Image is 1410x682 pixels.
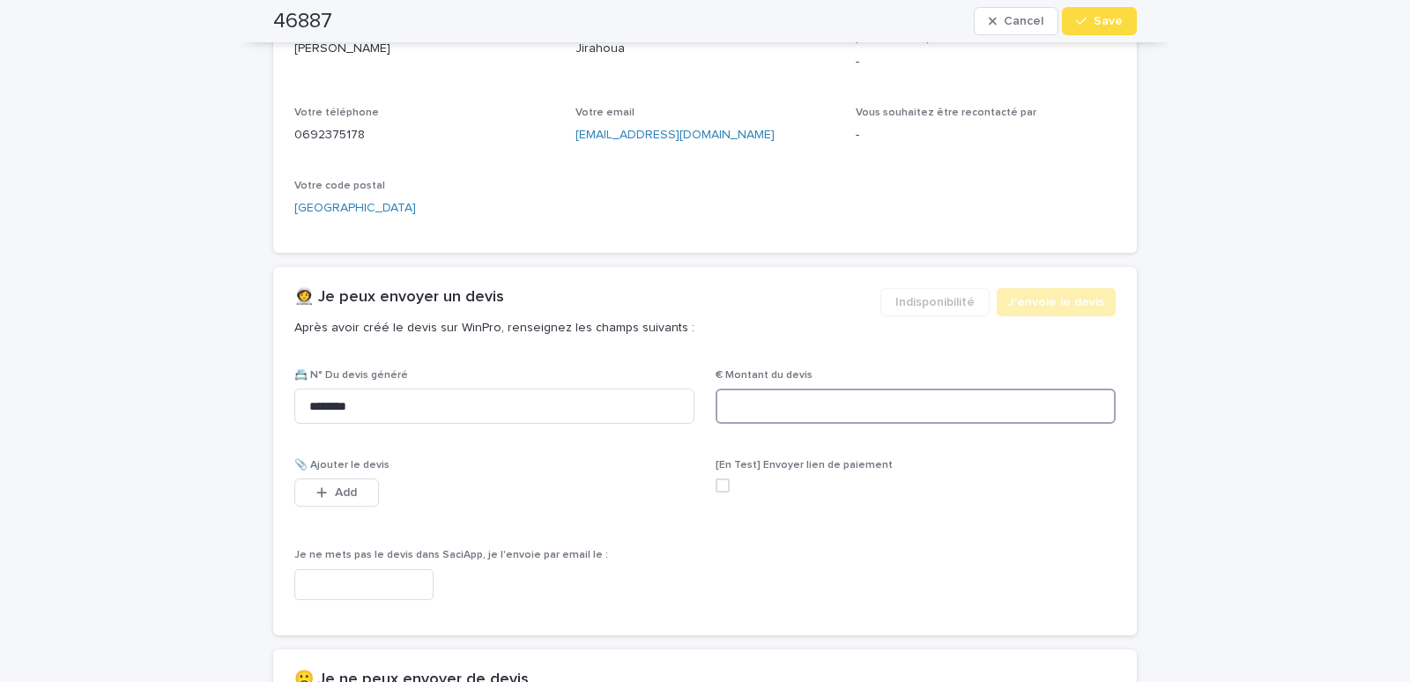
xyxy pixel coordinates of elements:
span: € Montant du devis [716,370,813,381]
h2: 46887 [273,9,332,34]
button: Indisponibilité [880,288,990,316]
span: Votre téléphone [294,107,379,118]
span: Indisponibilité [895,293,975,311]
span: Save [1094,15,1123,27]
a: [EMAIL_ADDRESS][DOMAIN_NAME] [575,129,775,141]
span: 📎 Ajouter le devis [294,460,390,471]
span: 📇 N° Du devis généré [294,370,408,381]
span: J'envoie le devis [1008,293,1104,311]
button: J'envoie le devis [997,288,1116,316]
span: [En Test] Envoyer lien de paiement [716,460,893,471]
p: - [856,126,1116,145]
p: - [856,53,1116,71]
span: Votre code postal [294,181,385,191]
span: Vous souhaitez être recontacté par [856,107,1036,118]
span: Je ne mets pas le devis dans SaciApp, je l'envoie par email le : [294,550,608,560]
button: Cancel [974,7,1058,35]
p: 0692375178 [294,126,554,145]
p: [PERSON_NAME] [294,40,554,58]
p: Jirahoua [575,40,835,58]
span: Votre email [575,107,634,118]
button: Add [294,478,379,507]
span: Cancel [1004,15,1043,27]
p: Après avoir créé le devis sur WinPro, renseignez les champs suivants : [294,320,866,336]
button: Save [1062,7,1137,35]
span: Add [335,486,357,499]
a: [GEOGRAPHIC_DATA] [294,199,416,218]
h2: 👩‍🚀 Je peux envoyer un devis [294,288,504,308]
